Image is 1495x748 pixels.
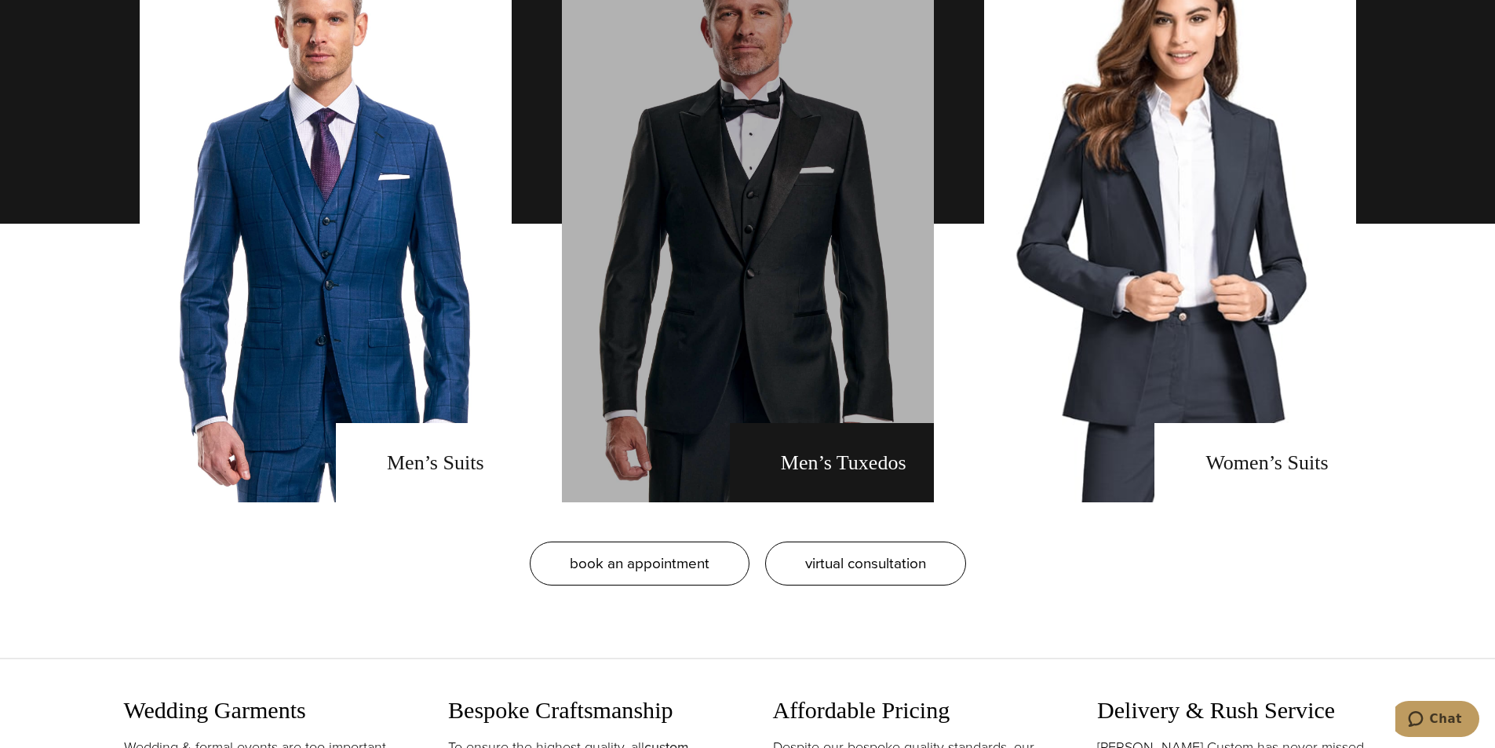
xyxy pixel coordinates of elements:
[530,542,749,586] a: book an appointment
[805,552,926,575] span: virtual consultation
[773,696,1048,724] h3: Affordable Pricing
[124,696,399,724] h3: Wedding Garments
[1395,701,1479,740] iframe: Opens a widget where you can chat to one of our agents
[448,696,723,724] h3: Bespoke Craftsmanship
[765,542,966,586] a: virtual consultation
[1097,696,1372,724] h3: Delivery & Rush Service
[570,552,709,575] span: book an appointment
